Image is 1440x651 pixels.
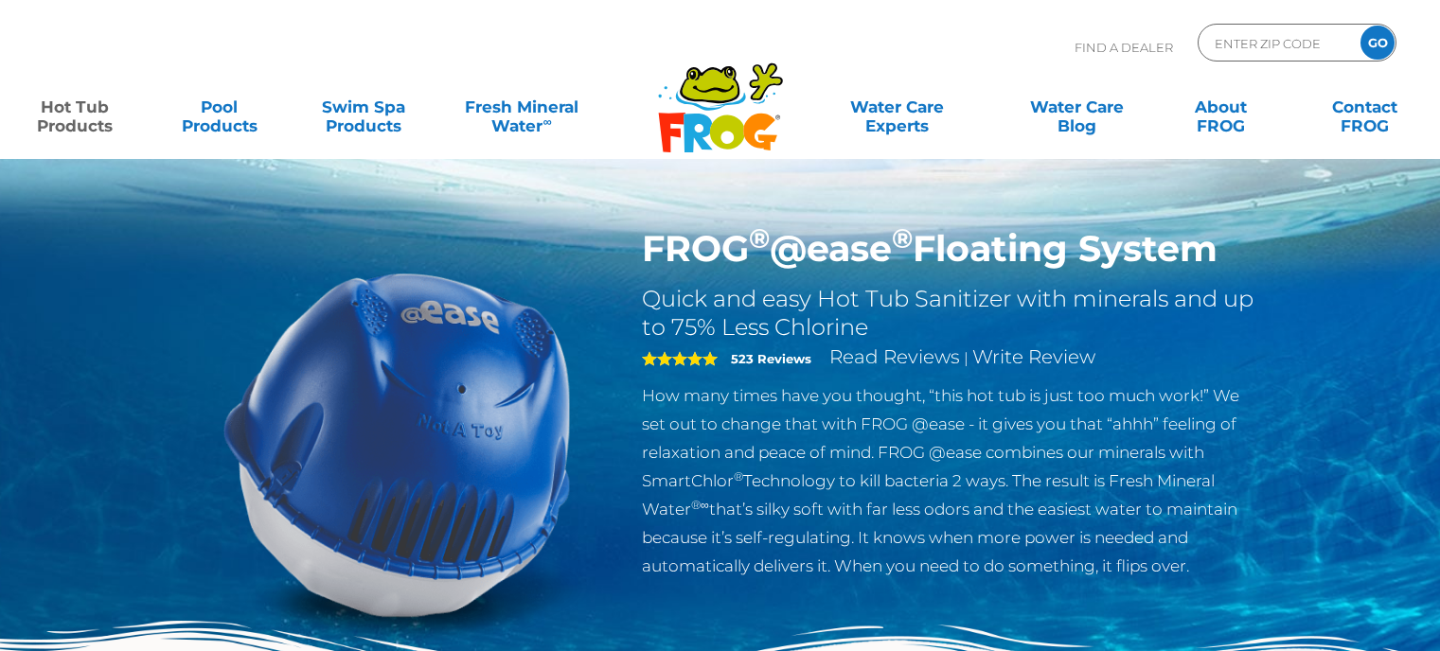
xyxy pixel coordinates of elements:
[642,285,1260,342] h2: Quick and easy Hot Tub Sanitizer with minerals and up to 75% Less Chlorine
[731,351,811,366] strong: 523 Reviews
[1360,26,1395,60] input: GO
[308,88,419,126] a: Swim SpaProducts
[19,88,131,126] a: Hot TubProducts
[972,345,1095,368] a: Write Review
[163,88,275,126] a: PoolProducts
[1164,88,1276,126] a: AboutFROG
[1309,88,1421,126] a: ContactFROG
[734,469,743,484] sup: ®
[542,114,551,129] sup: ∞
[1021,88,1132,126] a: Water CareBlog
[964,349,969,367] span: |
[648,38,793,153] img: Frog Products Logo
[1075,24,1173,71] p: Find A Dealer
[892,221,913,255] sup: ®
[642,381,1260,580] p: How many times have you thought, “this hot tub is just too much work!” We set out to change that ...
[642,227,1260,271] h1: FROG @ease Floating System
[642,351,718,366] span: 5
[691,498,709,512] sup: ®∞
[452,88,592,126] a: Fresh MineralWater∞
[749,221,770,255] sup: ®
[829,345,960,368] a: Read Reviews
[806,88,988,126] a: Water CareExperts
